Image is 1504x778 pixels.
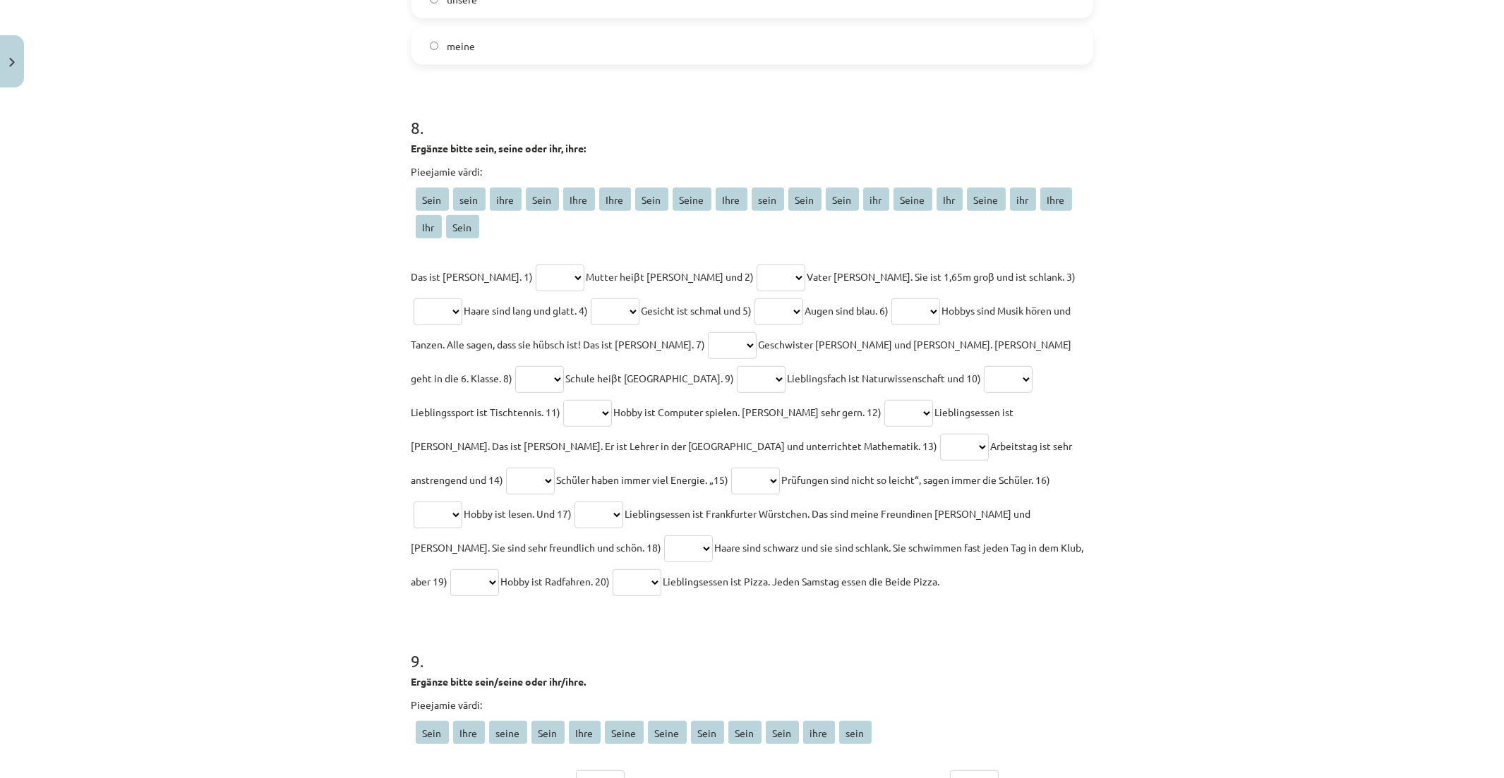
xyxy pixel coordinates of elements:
span: Lieblingssport ist Tischtennis. 11) [411,406,561,418]
span: Schüler haben immer viel Energie. „15) [557,473,729,486]
span: ihre [490,188,522,211]
span: Ihre [569,721,601,744]
span: Ihr [416,215,442,238]
span: Sein [788,188,822,211]
span: seine [489,721,527,744]
span: Seine [648,721,687,744]
span: Sein [766,721,799,744]
h1: 9 . [411,626,1093,670]
span: ihr [1010,188,1036,211]
span: Haare sind lang und glatt. 4) [464,304,589,317]
b: Ergänze bitte sein/seine oder ihr/ihre. [411,675,586,688]
span: ihr [863,188,889,211]
span: sein [839,721,872,744]
span: Ihre [716,188,747,211]
span: sein [752,188,784,211]
span: Sein [531,721,565,744]
span: Sein [826,188,859,211]
span: Ihr [937,188,963,211]
b: Ergänze bitte sein, seine oder ihr, ihre: [411,142,586,154]
input: meine [430,42,439,51]
span: Ihre [453,721,485,744]
span: Schule heiβt [GEOGRAPHIC_DATA]. 9) [566,372,735,384]
span: Vater [PERSON_NAME]. Sie ist 1,65m groβ und ist schlank. 3) [807,270,1076,283]
h1: 8 . [411,93,1093,137]
span: Sein [416,721,449,744]
span: Prüfungen sind nicht so leicht“, sagen immer die Schüler. 16) [782,473,1051,486]
span: Seine [605,721,644,744]
span: Augen sind blau. 6) [805,304,889,317]
span: Lieblingsfach ist Naturwissenschaft und 10) [788,372,982,384]
span: ihre [803,721,835,744]
span: Hobby ist Computer spielen. [PERSON_NAME] sehr gern. 12) [614,406,882,418]
span: Seine [967,188,1006,211]
span: Arbeitstag ist sehr anstrengend und 14) [411,439,1073,486]
span: Sein [446,215,479,238]
p: Pieejamie vārdi: [411,698,1093,712]
span: Mutter heiβt [PERSON_NAME] und 2) [586,270,754,283]
span: Ihre [1040,188,1072,211]
span: Hobby ist Radfahren. 20) [501,575,610,588]
span: Seine [673,188,711,211]
img: icon-close-lesson-0947bae3869378f0d4975bcd49f059093ad1ed9edebbc8119c70593378902aed.svg [9,58,15,67]
span: Ihre [599,188,631,211]
span: Haare sind schwarz und sie sind schlank. Sie schwimmen fast jeden Tag in dem Klub, aber 19) [411,541,1084,588]
span: Sein [635,188,668,211]
span: Ihre [563,188,595,211]
span: Sein [526,188,559,211]
span: meine [447,39,475,54]
span: Sein [691,721,724,744]
span: Sein [416,188,449,211]
span: Das ist [PERSON_NAME]. 1) [411,270,534,283]
span: Lieblingsessen ist Frankfurter Würstchen. Das sind meine Freundinen [PERSON_NAME] und [PERSON_NAM... [411,507,1031,554]
span: Hobby ist lesen. Und 17) [464,507,572,520]
span: Lieblingsessen ist Pizza. Jeden Samstag essen die Beide Pizza. [663,575,940,588]
p: Pieejamie vārdi: [411,164,1093,179]
span: Gesicht ist schmal und 5) [642,304,752,317]
span: Sein [728,721,762,744]
span: Seine [894,188,932,211]
span: sein [453,188,486,211]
